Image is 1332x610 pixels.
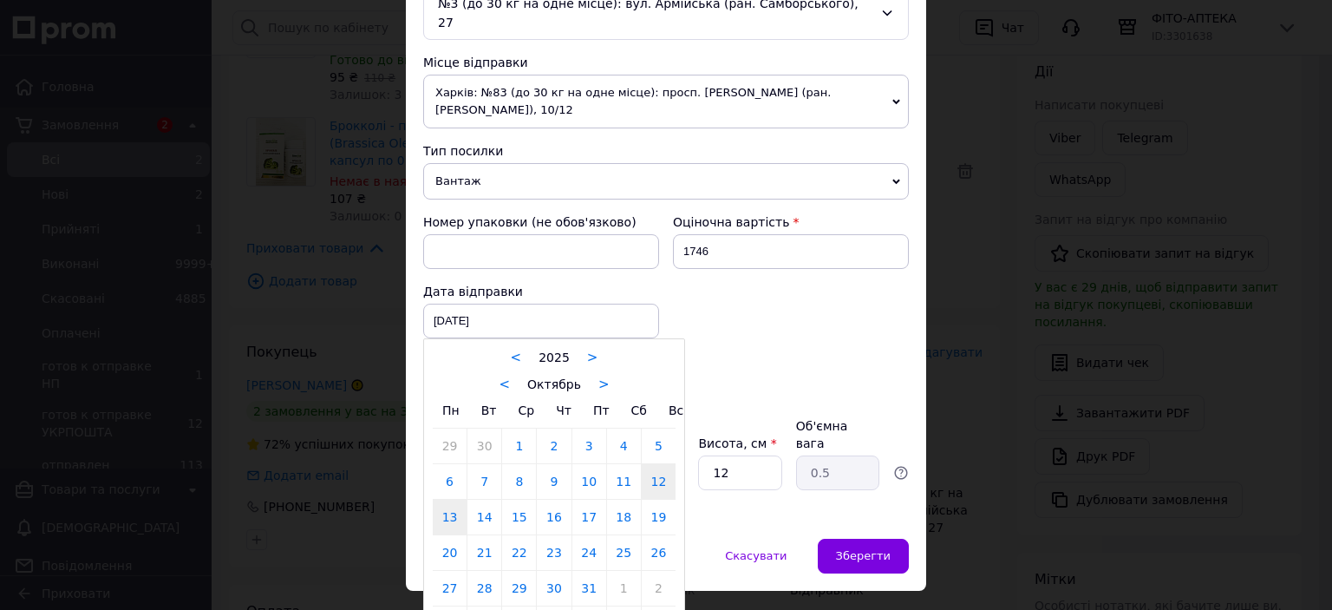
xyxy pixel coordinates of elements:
a: 7 [467,464,501,499]
a: 4 [607,429,641,463]
span: Октябрь [527,377,581,391]
span: Пн [442,403,460,417]
span: Зберегти [836,549,891,562]
a: 19 [642,500,676,535]
a: 2 [537,429,571,463]
span: Ср [518,403,534,417]
a: 18 [607,500,641,535]
a: 3 [572,429,606,463]
a: 20 [433,535,467,570]
a: 28 [467,571,501,606]
a: 8 [502,464,536,499]
a: 11 [607,464,641,499]
a: 24 [572,535,606,570]
a: 30 [467,429,501,463]
span: Чт [556,403,571,417]
a: 29 [502,571,536,606]
a: 13 [433,500,467,535]
a: 10 [572,464,606,499]
a: > [587,350,598,365]
a: 29 [433,429,467,463]
a: < [511,350,522,365]
a: 31 [572,571,606,606]
a: 30 [537,571,571,606]
a: 9 [537,464,571,499]
span: Сб [631,403,647,417]
a: 15 [502,500,536,535]
a: 21 [467,535,501,570]
a: < [499,377,511,392]
a: 12 [642,464,676,499]
a: 1 [607,571,641,606]
a: 25 [607,535,641,570]
span: Вт [481,403,497,417]
a: > [598,377,610,392]
a: 6 [433,464,467,499]
span: Скасувати [725,549,787,562]
a: 23 [537,535,571,570]
a: 5 [642,429,676,463]
span: 2025 [539,351,570,364]
span: Пт [593,403,610,417]
a: 1 [502,429,536,463]
a: 27 [433,571,467,606]
a: 14 [467,500,501,535]
a: 22 [502,535,536,570]
a: 17 [572,500,606,535]
a: 26 [642,535,676,570]
a: 16 [537,500,571,535]
span: Вс [669,403,683,417]
a: 2 [642,571,676,606]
